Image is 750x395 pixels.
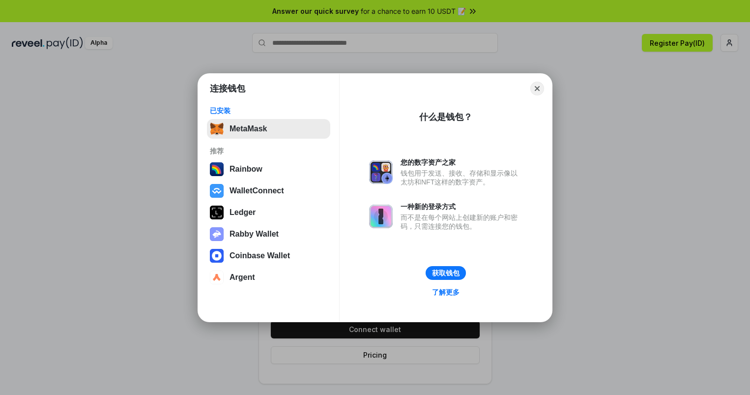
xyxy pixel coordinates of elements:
img: svg+xml,%3Csvg%20xmlns%3D%22http%3A%2F%2Fwww.w3.org%2F2000%2Fsvg%22%20fill%3D%22none%22%20viewBox... [369,205,393,228]
img: svg+xml,%3Csvg%20xmlns%3D%22http%3A%2F%2Fwww.w3.org%2F2000%2Fsvg%22%20width%3D%2228%22%20height%3... [210,206,224,219]
img: svg+xml,%3Csvg%20width%3D%2228%22%20height%3D%2228%22%20viewBox%3D%220%200%2028%2028%22%20fill%3D... [210,271,224,284]
div: Argent [230,273,255,282]
div: Rabby Wallet [230,230,279,239]
button: 获取钱包 [426,266,466,280]
img: svg+xml,%3Csvg%20width%3D%2228%22%20height%3D%2228%22%20viewBox%3D%220%200%2028%2028%22%20fill%3D... [210,184,224,198]
div: 什么是钱包？ [419,111,472,123]
button: MetaMask [207,119,330,139]
img: svg+xml,%3Csvg%20width%3D%2228%22%20height%3D%2228%22%20viewBox%3D%220%200%2028%2028%22%20fill%3D... [210,249,224,263]
img: svg+xml,%3Csvg%20xmlns%3D%22http%3A%2F%2Fwww.w3.org%2F2000%2Fsvg%22%20fill%3D%22none%22%20viewBox... [369,160,393,184]
button: WalletConnect [207,181,330,201]
div: MetaMask [230,124,267,133]
div: 了解更多 [432,288,460,297]
div: 而不是在每个网站上创建新的账户和密码，只需连接您的钱包。 [401,213,522,231]
div: 已安装 [210,106,327,115]
div: Ledger [230,208,256,217]
img: svg+xml,%3Csvg%20width%3D%22120%22%20height%3D%22120%22%20viewBox%3D%220%200%20120%20120%22%20fil... [210,162,224,176]
button: Rainbow [207,159,330,179]
h1: 连接钱包 [210,83,245,94]
div: Coinbase Wallet [230,251,290,260]
button: Rabby Wallet [207,224,330,244]
img: svg+xml,%3Csvg%20xmlns%3D%22http%3A%2F%2Fwww.w3.org%2F2000%2Fsvg%22%20fill%3D%22none%22%20viewBox... [210,227,224,241]
div: 钱包用于发送、接收、存储和显示像以太坊和NFT这样的数字资产。 [401,169,522,186]
button: Close [530,82,544,95]
div: WalletConnect [230,186,284,195]
div: 一种新的登录方式 [401,202,522,211]
div: Rainbow [230,165,262,174]
button: Ledger [207,203,330,222]
div: 推荐 [210,147,327,155]
button: Argent [207,268,330,287]
button: Coinbase Wallet [207,246,330,266]
img: svg+xml,%3Csvg%20fill%3D%22none%22%20height%3D%2233%22%20viewBox%3D%220%200%2035%2033%22%20width%... [210,122,224,136]
a: 了解更多 [426,286,465,299]
div: 获取钱包 [432,269,460,277]
div: 您的数字资产之家 [401,158,522,167]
